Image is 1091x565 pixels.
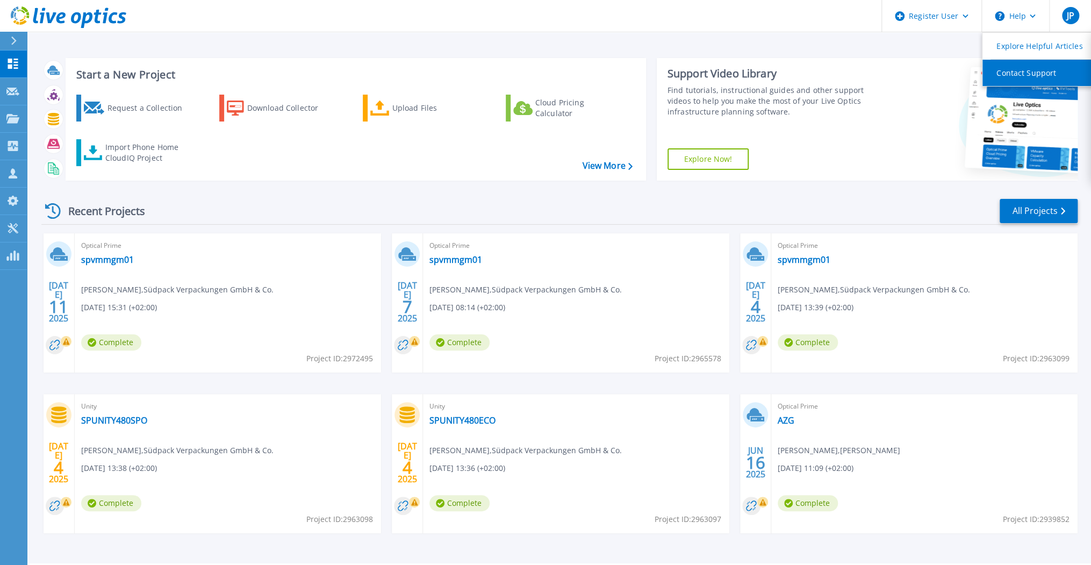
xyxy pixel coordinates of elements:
a: SPUNITY480SPO [81,415,147,426]
span: Unity [429,400,723,412]
span: [DATE] 13:36 (+02:00) [429,462,505,474]
span: [PERSON_NAME] , [PERSON_NAME] [778,445,900,456]
span: Complete [778,495,838,511]
div: Cloud Pricing Calculator [535,97,621,119]
span: Project ID: 2963099 [1003,353,1070,364]
span: [PERSON_NAME] , Südpack Verpackungen GmbH & Co. [429,284,622,296]
span: Optical Prime [778,240,1071,252]
span: 11 [49,302,68,311]
span: Unity [81,400,375,412]
span: 4 [54,463,63,472]
a: Request a Collection [76,95,196,121]
div: [DATE] 2025 [48,443,69,482]
a: spvmmgm01 [778,254,830,265]
span: [DATE] 13:39 (+02:00) [778,302,853,313]
span: [PERSON_NAME] , Südpack Verpackungen GmbH & Co. [778,284,970,296]
span: 4 [750,302,760,311]
span: [DATE] 13:38 (+02:00) [81,462,157,474]
span: Project ID: 2939852 [1003,513,1070,525]
div: Support Video Library [667,67,883,81]
a: AZG [778,415,794,426]
div: Request a Collection [107,97,193,119]
span: Complete [429,334,490,351]
span: [PERSON_NAME] , Südpack Verpackungen GmbH & Co. [429,445,622,456]
a: View More [582,161,632,171]
span: Complete [81,334,141,351]
span: [PERSON_NAME] , Südpack Verpackungen GmbH & Co. [81,284,274,296]
span: JP [1066,11,1074,20]
h3: Start a New Project [76,69,632,81]
a: Explore Now! [667,148,749,170]
span: Project ID: 2963098 [306,513,373,525]
span: [DATE] 11:09 (+02:00) [778,462,853,474]
a: Upload Files [363,95,483,121]
span: Optical Prime [81,240,375,252]
a: SPUNITY480ECO [429,415,496,426]
div: [DATE] 2025 [48,282,69,321]
div: Recent Projects [41,198,160,224]
div: JUN 2025 [745,443,765,482]
div: Upload Files [392,97,478,119]
span: Complete [81,495,141,511]
span: 16 [745,458,765,467]
span: Optical Prime [778,400,1071,412]
a: spvmmgm01 [81,254,134,265]
span: Complete [778,334,838,351]
span: Project ID: 2963097 [655,513,721,525]
div: [DATE] 2025 [397,282,417,321]
div: Download Collector [247,97,333,119]
span: Project ID: 2965578 [655,353,721,364]
span: [PERSON_NAME] , Südpack Verpackungen GmbH & Co. [81,445,274,456]
div: Import Phone Home CloudIQ Project [105,142,189,163]
a: All Projects [1000,199,1078,223]
div: [DATE] 2025 [745,282,765,321]
div: [DATE] 2025 [397,443,417,482]
a: Cloud Pricing Calculator [506,95,626,121]
span: 4 [402,463,412,472]
span: [DATE] 15:31 (+02:00) [81,302,157,313]
a: spvmmgm01 [429,254,482,265]
a: Download Collector [219,95,339,121]
span: Optical Prime [429,240,723,252]
span: Complete [429,495,490,511]
span: 7 [402,302,412,311]
span: [DATE] 08:14 (+02:00) [429,302,505,313]
span: Project ID: 2972495 [306,353,373,364]
div: Find tutorials, instructional guides and other support videos to help you make the most of your L... [667,85,883,117]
